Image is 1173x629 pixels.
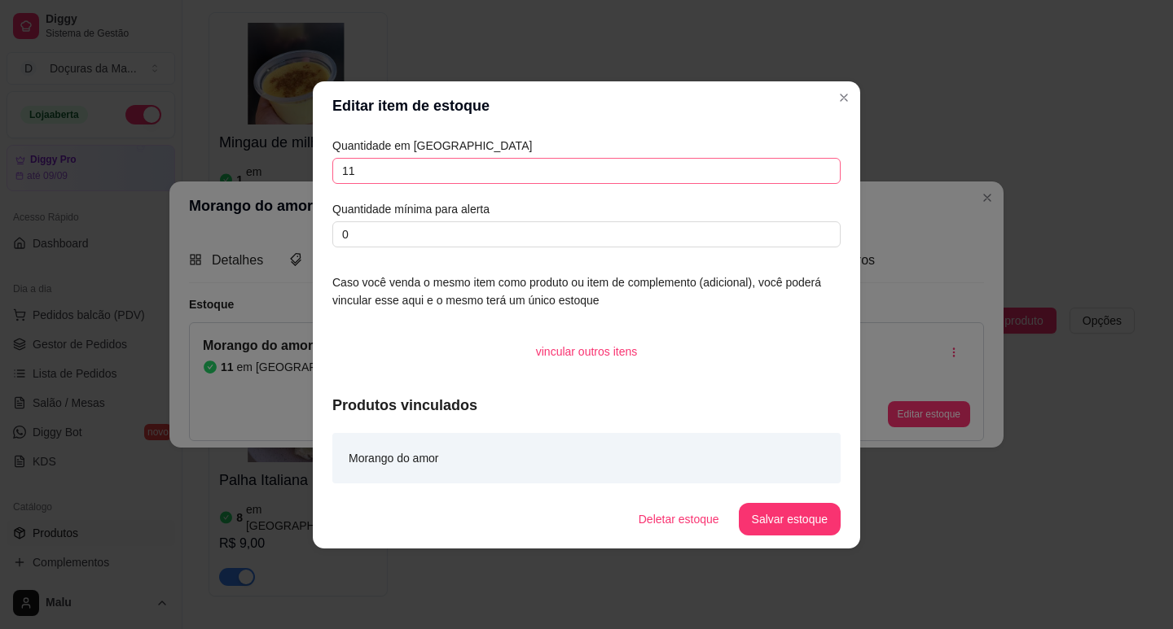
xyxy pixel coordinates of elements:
[332,394,841,417] article: Produtos vinculados
[739,503,841,535] button: Salvar estoque
[332,200,841,218] article: Quantidade mínima para alerta
[523,335,651,368] button: vincular outros itens
[831,85,857,111] button: Close
[332,273,841,309] article: Caso você venda o mesmo item como produto ou item de complemento (adicional), você poderá vincula...
[349,449,439,467] article: Morango do amor
[332,137,841,155] article: Quantidade em [GEOGRAPHIC_DATA]
[313,81,860,130] header: Editar item de estoque
[626,503,732,535] button: Deletar estoque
